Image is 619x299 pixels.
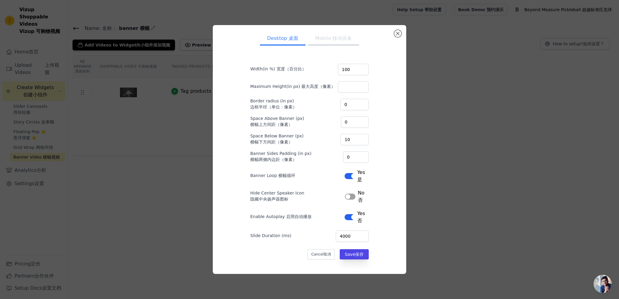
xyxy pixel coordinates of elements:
[301,84,335,89] span: 最大高度（像素）
[332,35,352,41] span: 移动设备
[250,157,297,162] span: 横幅两侧内边距（像素）
[250,190,342,202] label: Hide Center Speaker Icon
[250,115,339,127] label: Space Above Banner (px)
[340,249,369,259] button: Save
[250,197,288,201] span: 隐藏中央扬声器图标
[358,189,369,204] span: No
[250,98,340,110] label: Border radius (in px)
[278,173,295,178] span: 横幅循环
[307,249,335,259] button: Cancel
[250,150,341,162] label: Banner Sides Padding (in px)
[357,218,362,223] span: 否
[594,275,612,293] div: 开放式聊天
[277,66,306,71] span: 宽度（百分比）
[308,32,359,46] button: Mobile
[358,197,363,203] span: 否
[355,252,364,257] span: 保存
[250,83,335,89] label: Maximum Height(in px)
[250,104,297,109] span: 边框半径（单位：像素）
[250,122,293,127] span: 横幅上方间距（像素）
[250,214,312,220] label: Enable Autoplay
[260,32,306,46] button: Desktop
[324,252,331,256] span: 取消
[286,214,312,219] span: 启用自动播放
[250,172,295,178] label: Banner Loop
[357,177,362,182] span: 是
[289,35,298,41] span: 桌面
[394,30,401,37] button: Close modal
[250,233,291,239] label: Slide Duration (ms)
[357,169,369,183] span: Yes
[357,210,369,224] span: Yes
[250,140,293,144] span: 横幅下方间距（像素）
[250,133,338,145] label: Space Below Banner (px)
[250,66,306,72] label: Width(in %)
